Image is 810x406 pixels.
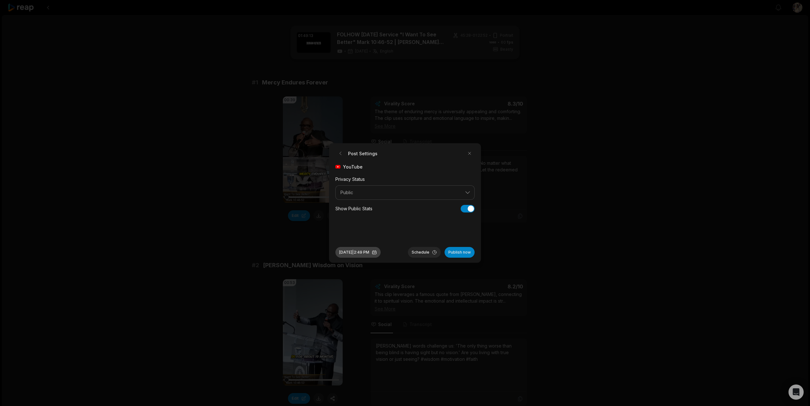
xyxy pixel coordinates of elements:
button: Schedule [408,247,441,258]
div: Show Public Stats [335,205,372,212]
button: Public [335,185,475,200]
span: YouTube [343,163,363,170]
h2: Post Settings [335,148,377,158]
label: Privacy Status [335,176,365,182]
span: Public [340,190,461,195]
button: [DATE]|2:49 PM [335,247,381,258]
button: Publish now [445,247,475,258]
